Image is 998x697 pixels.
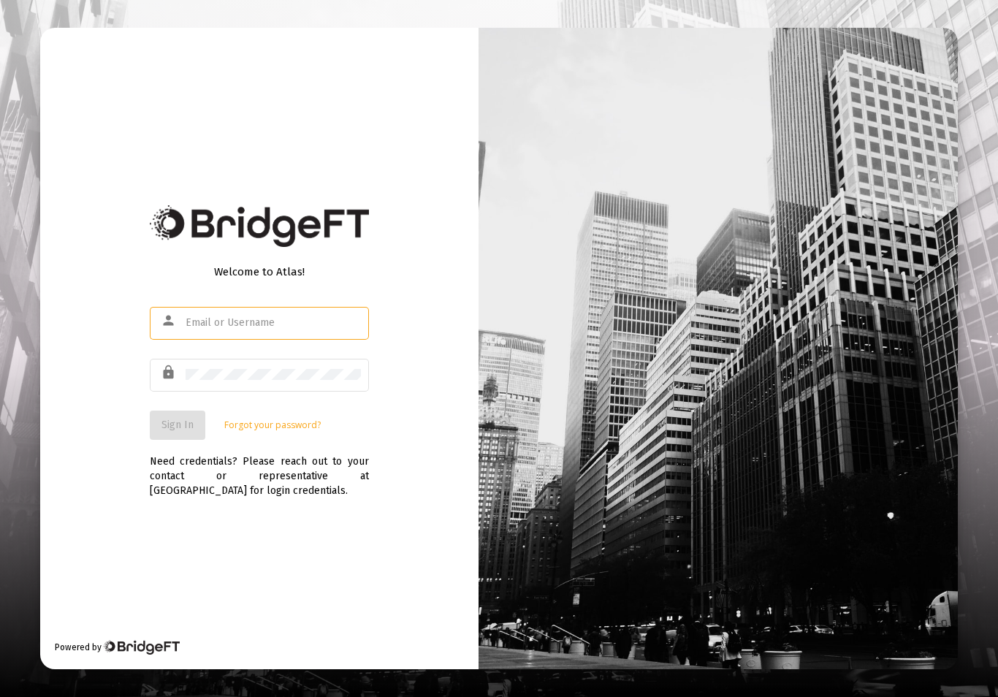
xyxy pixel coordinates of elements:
input: Email or Username [186,317,361,329]
div: Need credentials? Please reach out to your contact or representative at [GEOGRAPHIC_DATA] for log... [150,440,369,498]
img: Bridge Financial Technology Logo [150,205,369,247]
a: Forgot your password? [224,418,321,433]
div: Welcome to Atlas! [150,264,369,279]
div: Powered by [55,640,180,655]
mat-icon: lock [161,364,178,381]
span: Sign In [161,419,194,431]
button: Sign In [150,411,205,440]
mat-icon: person [161,312,178,330]
img: Bridge Financial Technology Logo [103,640,180,655]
